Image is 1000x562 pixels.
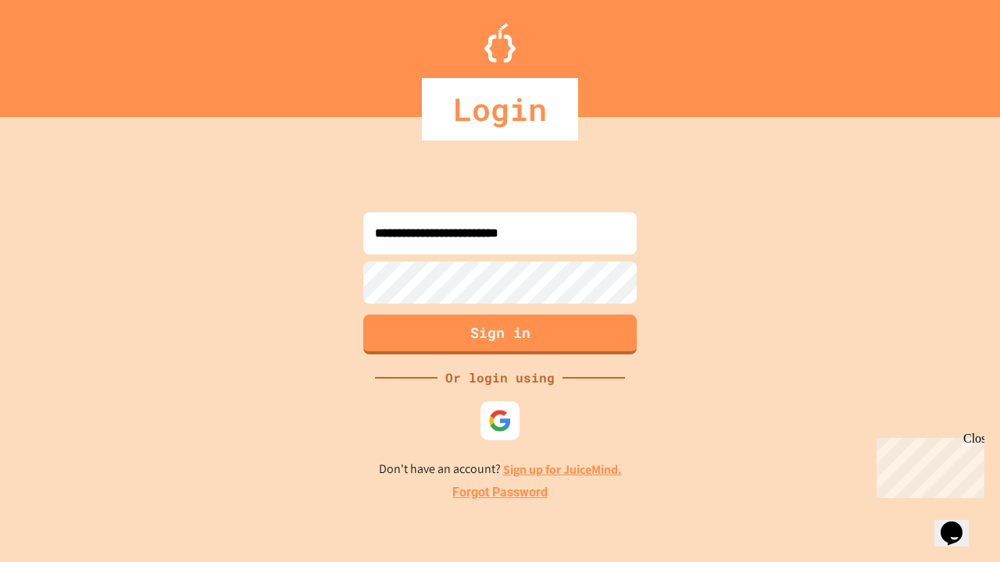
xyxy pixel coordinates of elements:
a: Sign up for JuiceMind. [503,461,622,478]
button: Sign in [363,315,637,354]
a: Forgot Password [452,483,548,502]
iframe: chat widget [934,500,984,546]
iframe: chat widget [870,432,984,498]
div: Or login using [437,368,562,387]
div: Login [422,78,578,140]
img: google-icon.svg [488,409,512,432]
div: Chat with us now!Close [6,6,108,99]
img: Logo.svg [484,23,516,62]
p: Don't have an account? [379,460,622,479]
